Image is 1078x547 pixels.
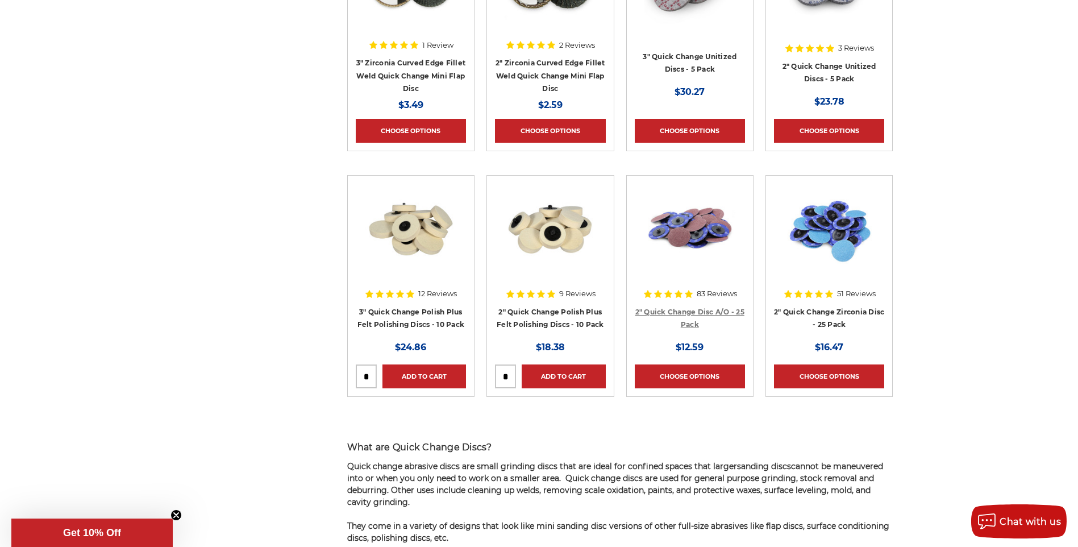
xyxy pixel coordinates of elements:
img: 2 inch red aluminum oxide quick change sanding discs for metalwork [644,184,735,275]
a: 2" Quick Change Disc A/O - 25 Pack [635,308,744,329]
a: Add to Cart [382,364,466,388]
a: 2" Quick Change Polish Plus Felt Polishing Discs - 10 Pack [497,308,604,329]
span: $3.49 [398,100,423,110]
span: $23.78 [814,96,844,107]
span: $16.47 [815,342,843,353]
span: Quick change abrasive discs are small grinding discs that are ideal for confined spaces that larger [347,461,737,471]
img: Assortment of 2-inch Metalworking Discs, 80 Grit, Quick Change, with durable Zirconia abrasive by... [784,184,875,275]
a: 2" Quick Change Zirconia Disc - 25 Pack [774,308,884,329]
a: Choose Options [495,119,605,143]
a: Add to Cart [522,364,605,388]
span: Chat with us [1000,516,1061,527]
span: $24.86 [395,342,426,353]
a: 2" Roloc Polishing Felt Discs [495,184,605,294]
a: 3" Quick Change Unitized Discs - 5 Pack [643,52,736,74]
a: 2 inch red aluminum oxide quick change sanding discs for metalwork [635,184,745,294]
img: 2" Roloc Polishing Felt Discs [505,184,596,275]
a: Choose Options [635,119,745,143]
button: Chat with us [971,504,1067,538]
span: 51 Reviews [837,290,876,297]
a: 3" Zirconia Curved Edge Fillet Weld Quick Change Mini Flap Disc [356,59,466,93]
span: They come in a variety of designs that look like mini sanding disc versions of other full-size ab... [347,521,889,543]
a: Choose Options [635,364,745,388]
button: Close teaser [170,509,182,521]
a: 3" Quick Change Polish Plus Felt Polishing Discs - 10 Pack [357,308,465,329]
a: Assortment of 2-inch Metalworking Discs, 80 Grit, Quick Change, with durable Zirconia abrasive by... [774,184,884,294]
a: Choose Options [774,119,884,143]
span: $30.27 [675,86,705,97]
div: Get 10% OffClose teaser [11,519,173,547]
span: 12 Reviews [418,290,457,297]
span: $12.59 [676,342,704,353]
span: cannot be maneuvered into or when you only need to work on a smaller area. Quick change discs are... [347,461,883,507]
a: sanding discs [737,461,791,471]
span: Get 10% Off [63,527,121,538]
span: 9 Reviews [559,290,596,297]
a: 2" Quick Change Unitized Discs - 5 Pack [783,62,876,84]
a: Choose Options [774,364,884,388]
a: Choose Options [356,119,466,143]
span: 3 Reviews [838,44,874,52]
span: 83 Reviews [697,290,737,297]
span: 1 Review [422,42,453,49]
span: What are Quick Change Discs? [347,442,492,453]
img: 3 inch polishing felt roloc discs [365,184,456,275]
a: 2" Zirconia Curved Edge Fillet Weld Quick Change Mini Flap Disc [496,59,605,93]
span: $2.59 [538,100,563,110]
span: 2 Reviews [559,42,595,49]
span: $18.38 [536,342,565,353]
a: 3 inch polishing felt roloc discs [356,184,466,294]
